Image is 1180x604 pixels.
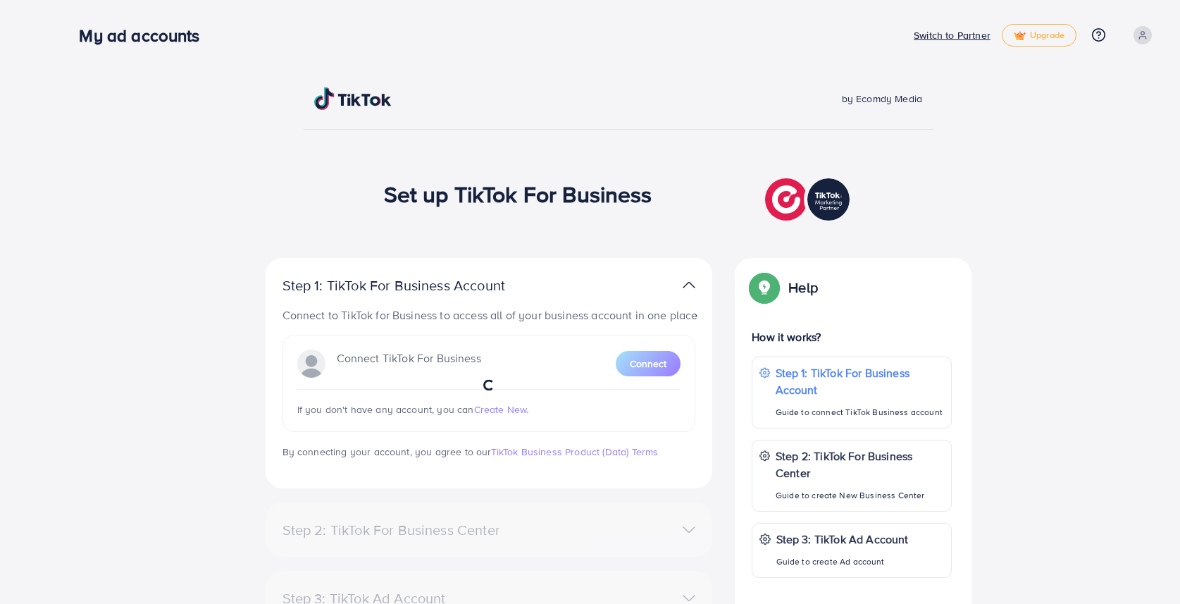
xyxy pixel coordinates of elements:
img: Popup guide [752,275,777,300]
p: Guide to connect TikTok Business account [776,404,944,421]
h3: My ad accounts [79,25,211,46]
p: Step 3: TikTok Ad Account [776,531,909,548]
span: by Ecomdy Media [842,92,922,106]
img: TikTok partner [765,175,853,224]
p: Step 1: TikTok For Business Account [282,277,550,294]
h1: Set up TikTok For Business [384,180,652,207]
img: tick [1014,31,1026,41]
p: How it works? [752,328,952,345]
p: Help [788,279,818,296]
p: Step 1: TikTok For Business Account [776,364,944,398]
a: tickUpgrade [1002,24,1076,47]
img: TikTok partner [683,275,695,295]
p: Step 2: TikTok For Business Center [776,448,944,481]
img: TikTok [314,87,392,110]
span: Upgrade [1014,30,1064,41]
p: Switch to Partner [914,27,990,44]
p: Guide to create Ad account [776,553,909,570]
p: Guide to create New Business Center [776,487,944,504]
